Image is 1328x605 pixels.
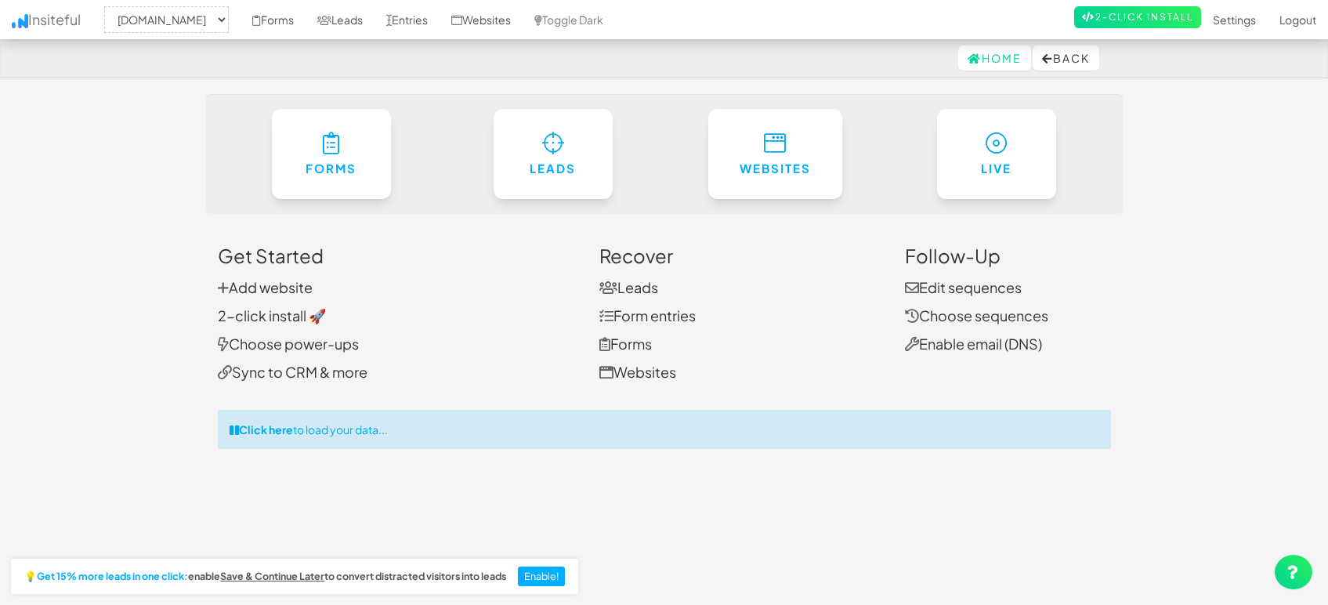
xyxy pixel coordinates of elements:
[968,162,1025,176] h6: Live
[218,410,1111,449] div: to load your data...
[24,571,506,582] h2: 💡 enable to convert distracted visitors into leads
[937,109,1056,199] a: Live
[708,109,842,199] a: Websites
[1074,6,1201,28] a: 2-Click Install
[958,45,1031,71] a: Home
[220,571,324,582] a: Save & Continue Later
[525,162,581,176] h6: Leads
[272,109,391,199] a: Forms
[218,335,359,353] a: Choose power-ups
[905,335,1042,353] a: Enable email (DNS)
[599,306,696,324] a: Form entries
[12,14,28,28] img: icon.png
[218,306,326,324] a: 2-click install 🚀
[218,363,367,381] a: Sync to CRM & more
[905,245,1111,266] h3: Follow-Up
[905,278,1022,296] a: Edit sequences
[740,162,811,176] h6: Websites
[1033,45,1099,71] button: Back
[599,278,658,296] a: Leads
[599,245,881,266] h3: Recover
[494,109,613,199] a: Leads
[218,278,313,296] a: Add website
[599,363,676,381] a: Websites
[599,335,652,353] a: Forms
[218,245,577,266] h3: Get Started
[239,422,293,437] strong: Click here
[37,571,188,582] strong: Get 15% more leads in one click:
[905,306,1048,324] a: Choose sequences
[303,162,360,176] h6: Forms
[220,570,324,582] u: Save & Continue Later
[518,567,566,587] button: Enable!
